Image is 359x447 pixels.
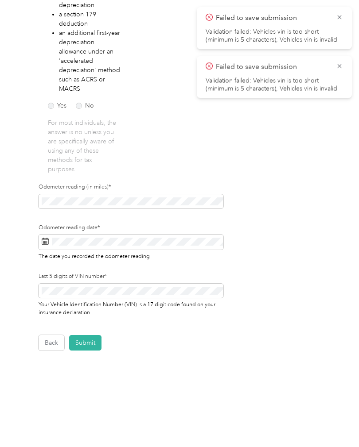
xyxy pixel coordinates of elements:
label: Odometer reading (in miles)* [39,183,223,191]
span: Your Vehicle Identification Number (VIN) is a 17 digit code found on your insurance declaration [39,300,215,316]
label: No [76,103,94,109]
p: Failed to save submission [216,62,329,73]
li: a section 179 deduction [59,10,121,28]
p: Failed to save submission [216,12,329,23]
li: Validation failed: Vehicles vin is too short (minimum is 5 characters), Vehicles vin is invalid [206,77,343,93]
label: Last 5 digits of VIN number* [39,273,223,281]
span: The date you recorded the odometer reading [39,251,150,260]
label: Yes [48,103,66,109]
li: Validation failed: Vehicles vin is too short (minimum is 5 characters), Vehicles vin is invalid [206,28,343,44]
li: an additional first-year depreciation allowance under an 'accelerated depreciation' method such a... [59,28,121,93]
button: Submit [69,335,101,351]
label: Odometer reading date* [39,224,223,232]
p: For most individuals, the answer is no unless you are specifically aware of using any of these me... [48,118,121,174]
iframe: Everlance-gr Chat Button Frame [309,397,359,447]
button: Back [39,335,64,351]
